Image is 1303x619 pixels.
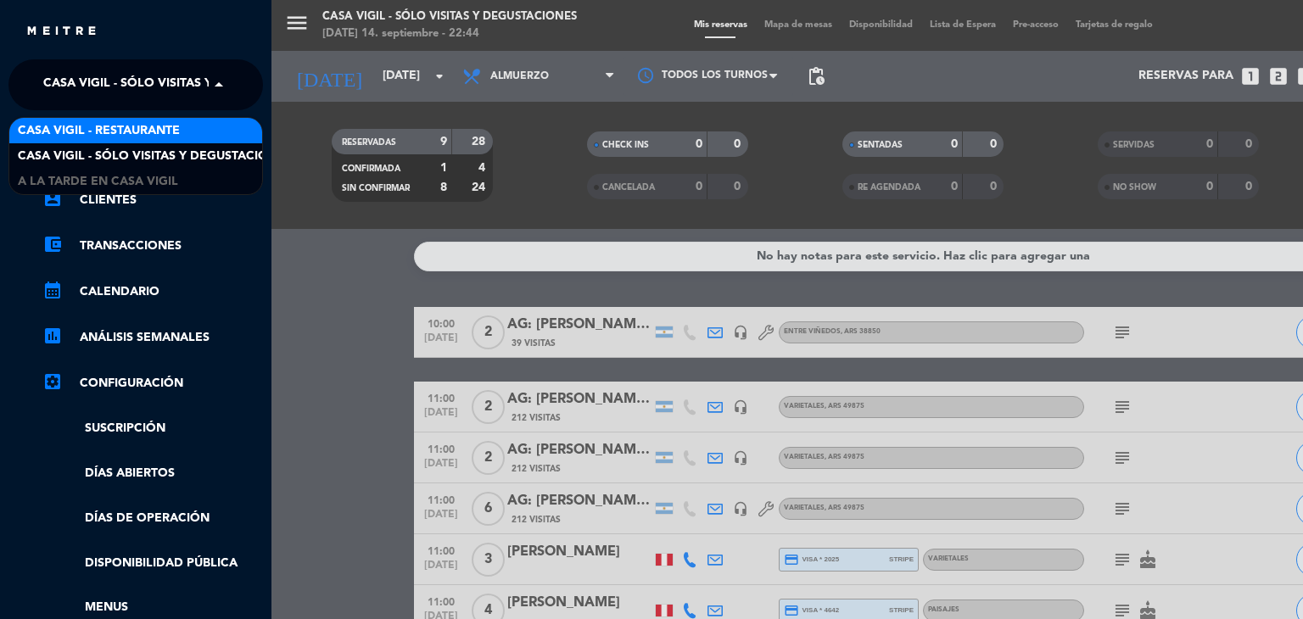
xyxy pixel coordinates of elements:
a: Días abiertos [42,464,263,483]
span: Casa Vigil - SÓLO Visitas y Degustaciones [43,67,317,103]
a: Disponibilidad pública [42,554,263,573]
span: Casa Vigil - Restaurante [18,121,180,141]
i: account_balance_wallet [42,234,63,254]
span: A la tarde en Casa Vigil [18,172,178,192]
span: Casa Vigil - SÓLO Visitas y Degustaciones [18,147,292,166]
i: settings_applications [42,371,63,392]
a: Configuración [42,373,263,393]
i: assessment [42,326,63,346]
a: Menus [42,598,263,617]
a: Días de Operación [42,509,263,528]
i: calendar_month [42,280,63,300]
img: MEITRE [25,25,98,38]
a: calendar_monthCalendario [42,282,263,302]
a: account_boxClientes [42,190,263,210]
i: account_box [42,188,63,209]
a: Suscripción [42,419,263,438]
a: assessmentANÁLISIS SEMANALES [42,327,263,348]
a: account_balance_walletTransacciones [42,236,263,256]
